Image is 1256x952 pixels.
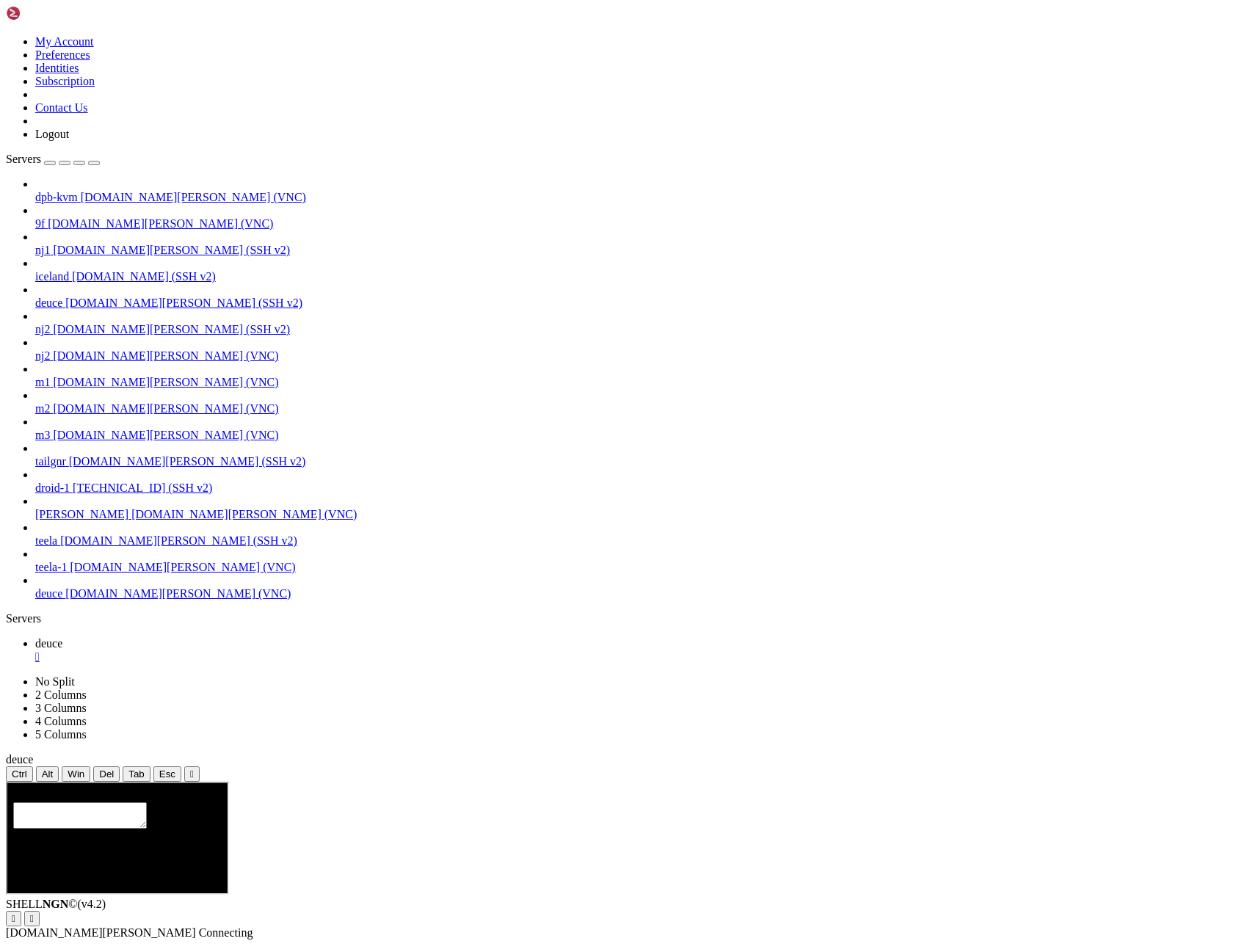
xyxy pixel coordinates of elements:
div: Servers [6,612,1250,625]
span: [DOMAIN_NAME][PERSON_NAME] (SSH v2) [53,323,290,335]
a: teela [DOMAIN_NAME][PERSON_NAME] (SSH v2) [35,534,1250,548]
a: deuce [35,637,1250,664]
a: Identities [35,62,79,74]
li: m2 [DOMAIN_NAME][PERSON_NAME] (VNC) [35,389,1250,415]
a: deuce [DOMAIN_NAME][PERSON_NAME] (SSH v2) [35,297,1250,310]
li: nj1 [DOMAIN_NAME][PERSON_NAME] (SSH v2) [35,230,1250,257]
a: My Account [35,35,94,48]
a: Preferences [35,48,90,61]
a: tailgnr [DOMAIN_NAME][PERSON_NAME] (SSH v2) [35,455,1250,468]
span: [DOMAIN_NAME][PERSON_NAME] (SSH v2) [53,244,290,256]
a: 4 Columns [35,715,87,727]
span: [DOMAIN_NAME][PERSON_NAME] (SSH v2) [65,297,302,309]
li: nj2 [DOMAIN_NAME][PERSON_NAME] (SSH v2) [35,310,1250,336]
span: m3 [35,429,50,441]
a: deuce [DOMAIN_NAME][PERSON_NAME] (VNC) [35,587,1250,600]
li: [PERSON_NAME] [DOMAIN_NAME][PERSON_NAME] (VNC) [35,495,1250,521]
a: nj2 [DOMAIN_NAME][PERSON_NAME] (VNC) [35,349,1250,363]
span: Connecting [199,926,253,939]
button:  [24,911,40,926]
a: Servers [6,153,100,165]
span: [DOMAIN_NAME][PERSON_NAME] (VNC) [53,429,278,441]
a: m1 [DOMAIN_NAME][PERSON_NAME] (VNC) [35,376,1250,389]
span: Tab [128,768,145,780]
li: deuce [DOMAIN_NAME][PERSON_NAME] (VNC) [35,574,1250,600]
span: nj2 [35,323,50,335]
span: m2 [35,402,50,415]
span: deuce [35,297,62,309]
span: m1 [35,376,50,388]
span: teela-1 [35,561,68,573]
a: teela-1 [DOMAIN_NAME][PERSON_NAME] (VNC) [35,561,1250,574]
a: dpb-kvm [DOMAIN_NAME][PERSON_NAME] (VNC) [35,191,1250,204]
span: 9f [35,217,45,230]
li: teela [DOMAIN_NAME][PERSON_NAME] (SSH v2) [35,521,1250,548]
li: iceland [DOMAIN_NAME] (SSH v2) [35,257,1250,283]
span: dpb-kvm [35,191,78,203]
span: [DOMAIN_NAME][PERSON_NAME] (VNC) [53,349,278,362]
li: tailgnr [DOMAIN_NAME][PERSON_NAME] (SSH v2) [35,442,1250,468]
span: deuce [35,637,62,650]
a: No Split [35,675,75,688]
button:  [6,911,21,926]
span: [DOMAIN_NAME][PERSON_NAME] (SSH v2) [60,534,297,547]
span: tailgnr [35,455,66,468]
li: 9f [DOMAIN_NAME][PERSON_NAME] (VNC) [35,204,1250,230]
a: nj1 [DOMAIN_NAME][PERSON_NAME] (SSH v2) [35,244,1250,257]
span: Ctrl [12,768,27,780]
button: Del [93,766,120,782]
a: Logout [35,128,69,140]
a: 3 Columns [35,702,87,714]
span: deuce [35,587,62,600]
span: [DOMAIN_NAME][PERSON_NAME] (SSH v2) [69,455,306,468]
span: [DOMAIN_NAME] (SSH v2) [72,270,216,283]
span: Servers [6,153,41,165]
div:  [30,913,34,924]
button: Esc [153,766,181,782]
b: NGN [43,898,69,910]
span: [PERSON_NAME] [35,508,128,520]
a: m3 [DOMAIN_NAME][PERSON_NAME] (VNC) [35,429,1250,442]
span: iceland [35,270,69,283]
span: nj2 [35,349,50,362]
a:  [35,650,1250,664]
a: nj2 [DOMAIN_NAME][PERSON_NAME] (SSH v2) [35,323,1250,336]
li: droid-1 [TECHNICAL_ID] (SSH v2) [35,468,1250,495]
button: Tab [123,766,150,782]
span: [TECHNICAL_ID] (SSH v2) [73,482,212,494]
a: 2 Columns [35,688,87,701]
img: Shellngn [6,6,90,21]
li: teela-1 [DOMAIN_NAME][PERSON_NAME] (VNC) [35,548,1250,574]
span: [DOMAIN_NAME][PERSON_NAME] [6,926,196,939]
li: m1 [DOMAIN_NAME][PERSON_NAME] (VNC) [35,363,1250,389]
span: SHELL © [6,898,106,910]
span: 4.2.0 [78,898,106,910]
span: teela [35,534,57,547]
li: deuce [DOMAIN_NAME][PERSON_NAME] (SSH v2) [35,283,1250,310]
span: [DOMAIN_NAME][PERSON_NAME] (VNC) [70,561,296,573]
span: [DOMAIN_NAME][PERSON_NAME] (VNC) [81,191,306,203]
button: Win [62,766,90,782]
a: 9f [DOMAIN_NAME][PERSON_NAME] (VNC) [35,217,1250,230]
span: [DOMAIN_NAME][PERSON_NAME] (VNC) [48,217,273,230]
button: Ctrl [6,766,33,782]
a: 5 Columns [35,728,87,741]
span: deuce [6,753,33,766]
span: droid-1 [35,482,70,494]
a: droid-1 [TECHNICAL_ID] (SSH v2) [35,482,1250,495]
div:  [12,913,15,924]
a: Contact Us [35,101,88,114]
div:  [190,768,194,780]
span: [DOMAIN_NAME][PERSON_NAME] (VNC) [53,402,278,415]
li: nj2 [DOMAIN_NAME][PERSON_NAME] (VNC) [35,336,1250,363]
button: Alt [36,766,59,782]
li: dpb-kvm [DOMAIN_NAME][PERSON_NAME] (VNC) [35,178,1250,204]
a: m2 [DOMAIN_NAME][PERSON_NAME] (VNC) [35,402,1250,415]
span: Esc [159,768,175,780]
span: Alt [42,768,54,780]
li: m3 [DOMAIN_NAME][PERSON_NAME] (VNC) [35,415,1250,442]
a: Subscription [35,75,95,87]
span: [DOMAIN_NAME][PERSON_NAME] (VNC) [53,376,278,388]
a: [PERSON_NAME] [DOMAIN_NAME][PERSON_NAME] (VNC) [35,508,1250,521]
